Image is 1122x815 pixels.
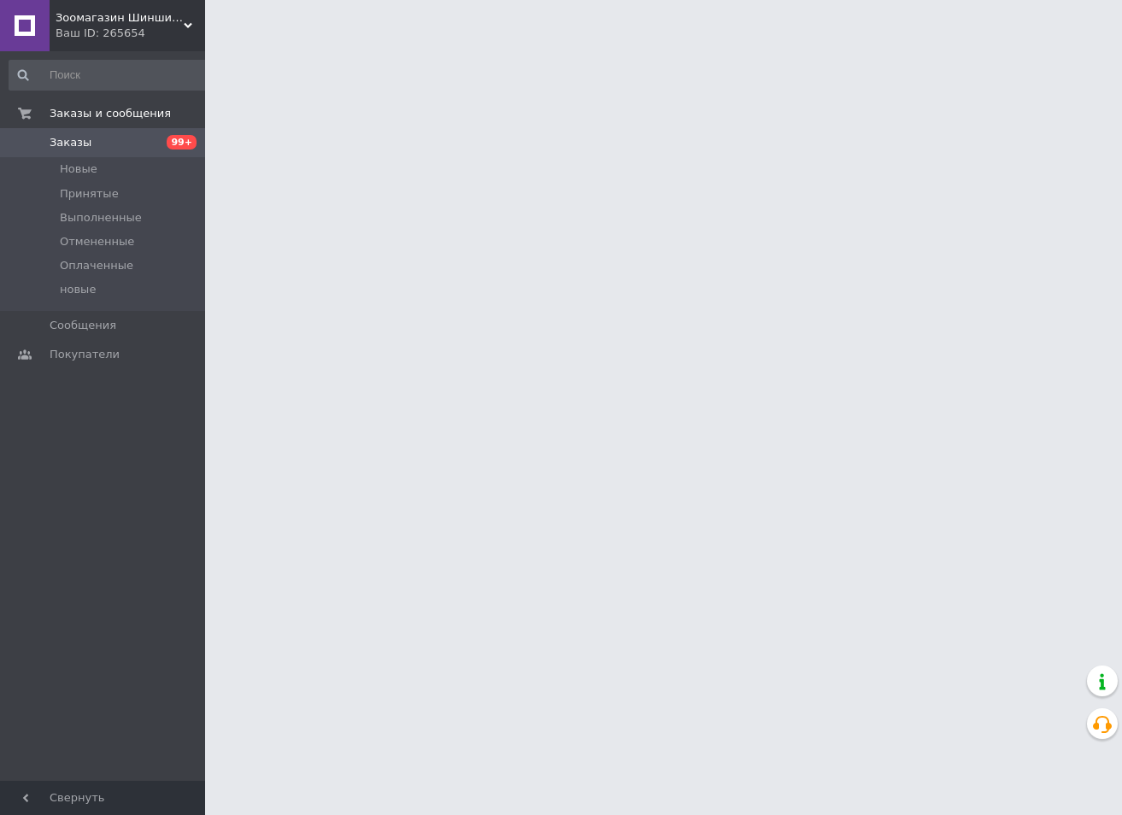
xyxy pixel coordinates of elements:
span: Заказы и сообщения [50,106,171,121]
span: Заказы [50,135,91,150]
span: новые [60,282,96,297]
span: Оплаченные [60,258,133,273]
span: Зоомагазин Шиншилка - Дискаунтер зоотоваров.Корма для кошек и собак. Ветеринарная аптека [56,10,184,26]
span: Сообщения [50,318,116,333]
span: 99+ [167,135,197,150]
span: Выполненные [60,210,142,226]
span: Отмененные [60,234,134,249]
span: Новые [60,161,97,177]
span: Принятые [60,186,119,202]
span: Покупатели [50,347,120,362]
div: Ваш ID: 265654 [56,26,205,41]
input: Поиск [9,60,211,91]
